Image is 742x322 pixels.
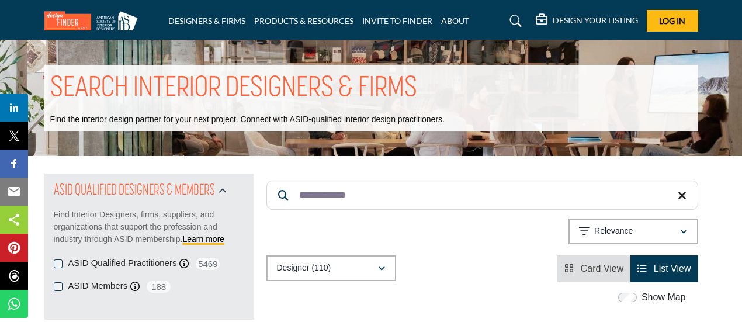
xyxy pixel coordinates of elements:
[54,282,63,291] input: ASID Members checkbox
[637,264,691,273] a: View List
[594,226,633,237] p: Relevance
[441,16,469,26] a: ABOUT
[266,181,698,210] input: Search Keyword
[168,16,245,26] a: DESIGNERS & FIRMS
[68,257,177,270] label: ASID Qualified Practitioners
[277,262,331,274] p: Designer (110)
[564,264,623,273] a: View Card
[536,14,638,28] div: DESIGN YOUR LISTING
[557,255,630,282] li: Card View
[145,279,172,294] span: 188
[498,12,529,30] a: Search
[50,114,445,126] p: Find the interior design partner for your next project. Connect with ASID-qualified interior desi...
[647,10,698,32] button: Log In
[654,264,691,273] span: List View
[254,16,353,26] a: PRODUCTS & RESOURCES
[266,255,396,281] button: Designer (110)
[54,181,215,202] h2: ASID QUALIFIED DESIGNERS & MEMBERS
[183,234,225,244] a: Learn more
[54,259,63,268] input: ASID Qualified Practitioners checkbox
[362,16,432,26] a: INVITE TO FINDER
[54,209,245,245] p: Find Interior Designers, firms, suppliers, and organizations that support the profession and indu...
[553,15,638,26] h5: DESIGN YOUR LISTING
[68,279,128,293] label: ASID Members
[630,255,698,282] li: List View
[581,264,624,273] span: Card View
[195,257,221,271] span: 5469
[659,16,685,26] span: Log In
[50,71,417,107] h1: SEARCH INTERIOR DESIGNERS & FIRMS
[642,290,686,304] label: Show Map
[568,219,698,244] button: Relevance
[44,11,144,30] img: Site Logo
